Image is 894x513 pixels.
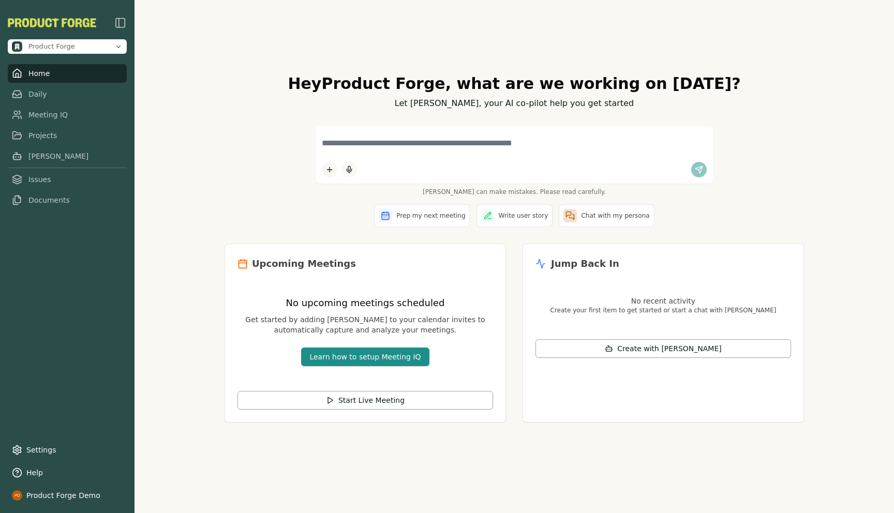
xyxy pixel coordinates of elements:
p: Create your first item to get started or start a chat with [PERSON_NAME] [535,306,791,314]
a: Projects [8,126,127,145]
span: [PERSON_NAME] can make mistakes. Please read carefully. [316,188,713,196]
h1: Hey Product Forge , what are we working on [DATE]? [225,74,804,93]
h3: No upcoming meetings scheduled [237,296,493,310]
img: sidebar [114,17,127,29]
button: Start Live Meeting [237,391,493,410]
span: Prep my next meeting [396,212,465,220]
p: No recent activity [535,296,791,306]
span: Start Live Meeting [338,395,405,405]
button: Chat with my persona [559,204,654,227]
a: Documents [8,191,127,209]
button: Write user story [476,204,553,227]
span: Product Forge [28,42,75,51]
a: Settings [8,441,127,459]
button: PF-Logo [8,18,96,27]
a: Issues [8,170,127,189]
button: Learn how to setup Meeting IQ [301,348,429,366]
a: Meeting IQ [8,105,127,124]
button: Prep my next meeting [374,204,470,227]
span: Write user story [499,212,548,220]
button: Open organization switcher [8,39,127,54]
h2: Upcoming Meetings [252,256,356,271]
button: Help [8,463,127,482]
button: Send message [691,162,707,177]
span: Create with [PERSON_NAME] [617,343,721,354]
a: Home [8,64,127,83]
button: Product Forge Demo [8,486,127,505]
a: Daily [8,85,127,103]
p: Get started by adding [PERSON_NAME] to your calendar invites to automatically capture and analyze... [237,314,493,335]
button: Start dictation [341,162,357,177]
h2: Jump Back In [551,256,619,271]
img: Product Forge [8,18,96,27]
button: Add content to chat [322,162,337,177]
a: [PERSON_NAME] [8,147,127,165]
img: profile [12,490,22,501]
span: Chat with my persona [581,212,649,220]
img: Product Forge [12,41,22,52]
p: Let [PERSON_NAME], your AI co-pilot help you get started [225,97,804,110]
button: Create with [PERSON_NAME] [535,339,791,358]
